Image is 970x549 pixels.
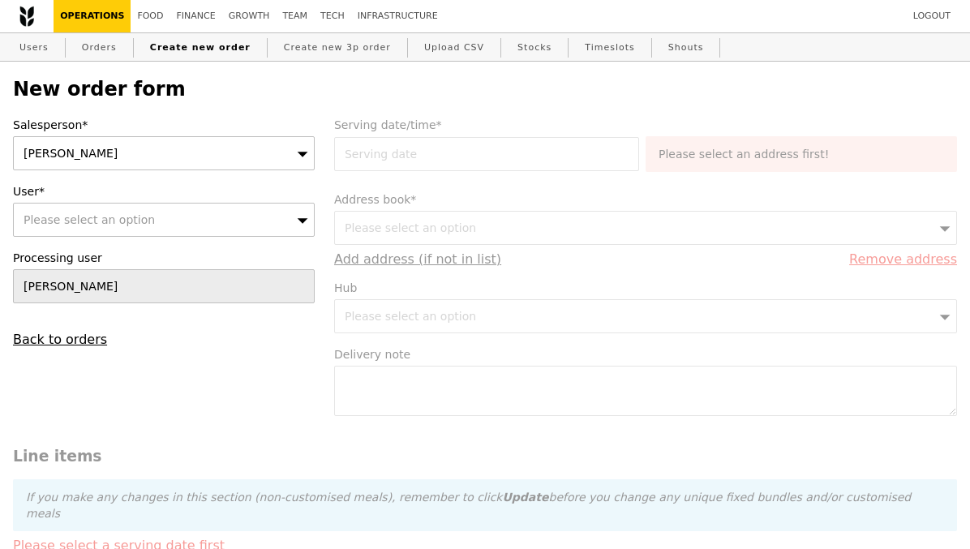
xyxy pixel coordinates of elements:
img: Grain logo [19,6,34,27]
a: Back to orders [13,332,107,347]
a: Shouts [662,33,710,62]
h2: New order form [13,78,957,101]
a: Upload CSV [418,33,491,62]
a: Users [13,33,55,62]
label: Processing user [13,250,315,266]
a: Orders [75,33,123,62]
label: User* [13,183,315,199]
span: Please select an option [24,213,155,226]
label: Salesperson* [13,117,315,133]
span: [PERSON_NAME] [24,147,118,160]
a: Stocks [511,33,558,62]
a: Create new 3p order [277,33,397,62]
a: Create new order [144,33,257,62]
a: Timeslots [578,33,641,62]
